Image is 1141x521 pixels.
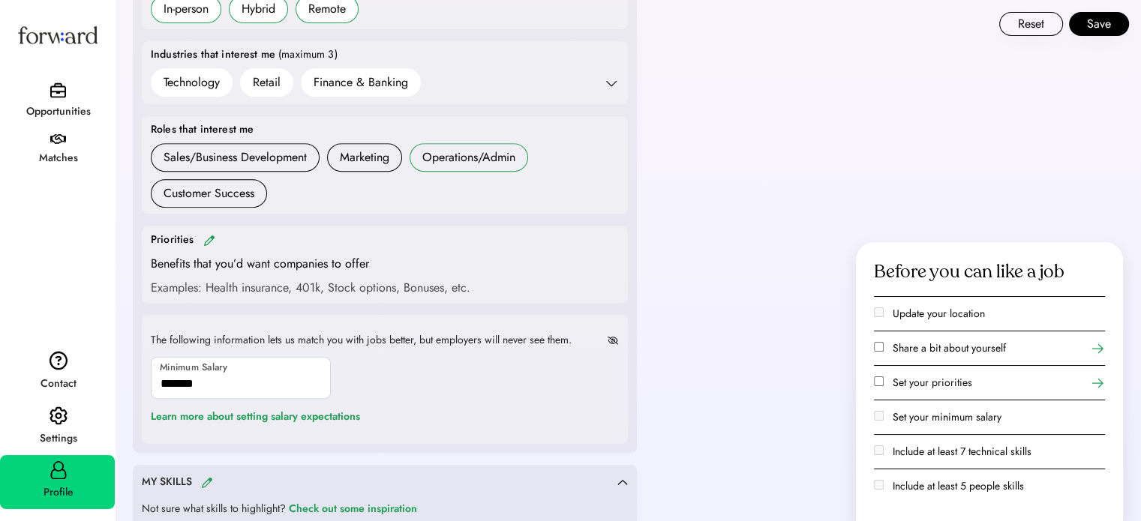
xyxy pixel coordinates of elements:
img: settings.svg [50,406,68,426]
div: Before you can like a job [874,260,1064,284]
img: handshake.svg [50,134,66,145]
div: Marketing [340,148,389,166]
label: Update your location [893,306,985,321]
div: Finance & Banking [314,73,408,91]
div: Examples: Health insurance, 401k, Stock options, Bonuses, etc. [151,279,470,297]
img: not-visible.svg [607,336,619,345]
div: Industries that interest me [151,47,275,62]
div: Profile [2,484,115,502]
img: contact.svg [50,351,68,370]
img: briefcase.svg [50,82,66,98]
button: Reset [999,12,1063,36]
div: MY SKILLS [142,475,192,490]
div: Benefits that you’d want companies to offer [151,255,369,273]
div: The following information lets us match you with jobs better, but employers will never see them. [151,333,572,348]
div: Operations/Admin [422,148,515,166]
div: Matches [2,149,115,167]
label: Include at least 5 people skills [893,478,1024,493]
button: Save [1069,12,1129,36]
div: Roles that interest me [151,122,254,137]
img: pencil.svg [203,235,215,246]
img: caret-up.svg [617,479,628,486]
img: pencil.svg [201,477,213,488]
div: Priorities [151,232,194,247]
div: Retail [253,73,281,91]
div: Learn more about setting salary expectations [151,408,360,426]
div: Opportunities [2,103,115,121]
div: Not sure what skills to highlight? [142,502,286,517]
label: Include at least 7 technical skills [893,444,1031,459]
div: Technology [164,73,220,91]
div: Contact [2,375,115,393]
label: Set your priorities [893,375,972,390]
label: Set your minimum salary [893,409,1001,424]
label: Share a bit about yourself [893,340,1006,355]
div: Sales/Business Development [164,148,307,166]
div: (maximum 3) [278,47,338,62]
div: Customer Success [164,184,254,202]
div: Settings [2,430,115,448]
img: Forward logo [15,12,101,58]
div: Check out some inspiration [289,500,417,518]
